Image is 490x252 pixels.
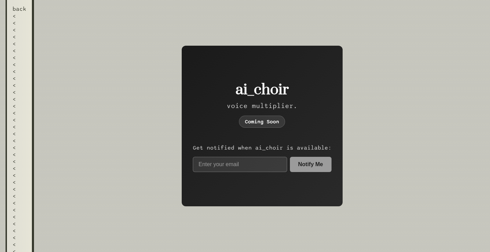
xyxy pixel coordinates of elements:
[12,172,26,179] div: <
[12,47,26,54] div: <
[12,19,26,26] div: <
[12,213,26,220] div: <
[239,116,285,128] div: Coming Soon
[12,26,26,33] div: <
[12,199,26,206] div: <
[193,80,332,99] h2: ai_choir
[12,96,26,102] div: <
[12,241,26,248] div: <
[12,158,26,165] div: <
[12,206,26,213] div: <
[12,102,26,109] div: <
[12,54,26,61] div: <
[290,157,332,172] button: Notify Me
[12,12,26,19] div: <
[12,192,26,199] div: <
[12,109,26,116] div: <
[12,130,26,137] div: <
[12,89,26,96] div: <
[193,157,287,172] input: Enter your email
[12,220,26,227] div: <
[12,6,26,12] div: back
[12,165,26,172] div: <
[12,61,26,68] div: <
[12,151,26,158] div: <
[12,116,26,123] div: <
[193,144,332,151] p: Get notified when ai_choir is available:
[12,234,26,241] div: <
[12,179,26,186] div: <
[12,82,26,89] div: <
[12,123,26,130] div: <
[12,186,26,192] div: <
[12,33,26,40] div: <
[12,137,26,144] div: <
[12,75,26,82] div: <
[12,68,26,75] div: <
[193,102,332,110] h3: voice multiplier.
[12,40,26,47] div: <
[12,227,26,234] div: <
[12,144,26,151] div: <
